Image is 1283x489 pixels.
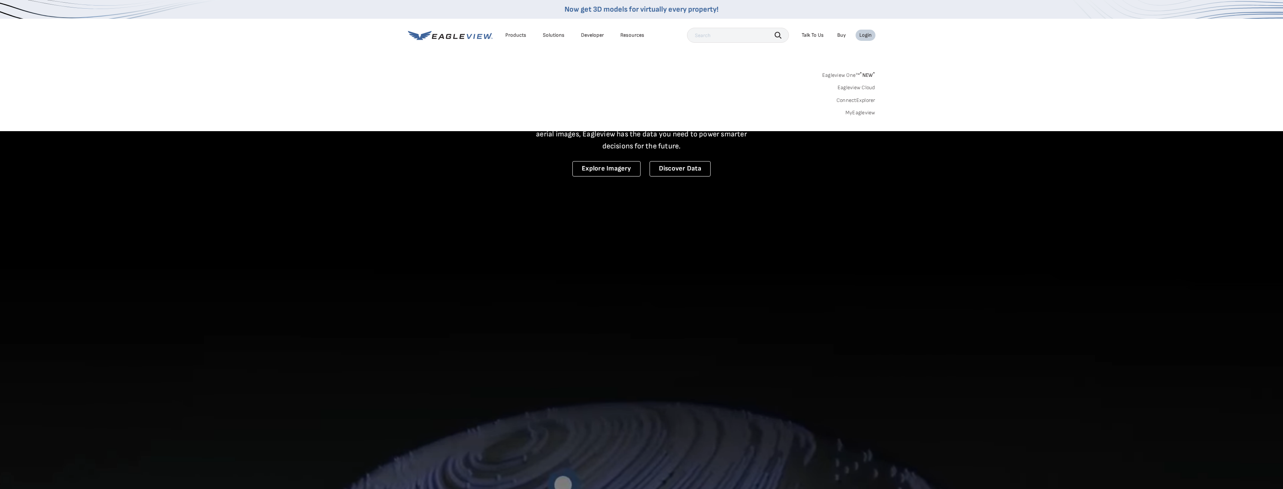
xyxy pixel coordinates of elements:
[527,116,756,152] p: A new era starts here. Built on more than 3.5 billion high-resolution aerial images, Eagleview ha...
[860,72,875,78] span: NEW
[836,97,875,104] a: ConnectExplorer
[565,5,718,14] a: Now get 3D models for virtually every property!
[620,32,644,39] div: Resources
[802,32,824,39] div: Talk To Us
[505,32,526,39] div: Products
[687,28,789,43] input: Search
[822,70,875,78] a: Eagleview One™*NEW*
[650,161,711,176] a: Discover Data
[581,32,604,39] a: Developer
[845,109,875,116] a: MyEagleview
[859,32,872,39] div: Login
[543,32,565,39] div: Solutions
[572,161,641,176] a: Explore Imagery
[838,84,875,91] a: Eagleview Cloud
[837,32,846,39] a: Buy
